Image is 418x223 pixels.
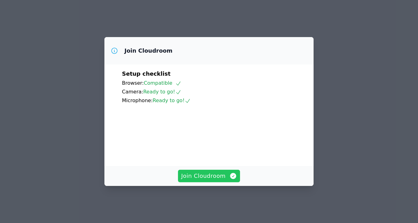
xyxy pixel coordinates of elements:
[178,170,240,182] button: Join Cloudroom
[122,70,171,77] span: Setup checklist
[122,89,143,95] span: Camera:
[122,97,153,103] span: Microphone:
[124,47,172,55] h3: Join Cloudroom
[143,89,181,95] span: Ready to go!
[122,80,144,86] span: Browser:
[144,80,181,86] span: Compatible
[153,97,191,103] span: Ready to go!
[181,172,237,180] span: Join Cloudroom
